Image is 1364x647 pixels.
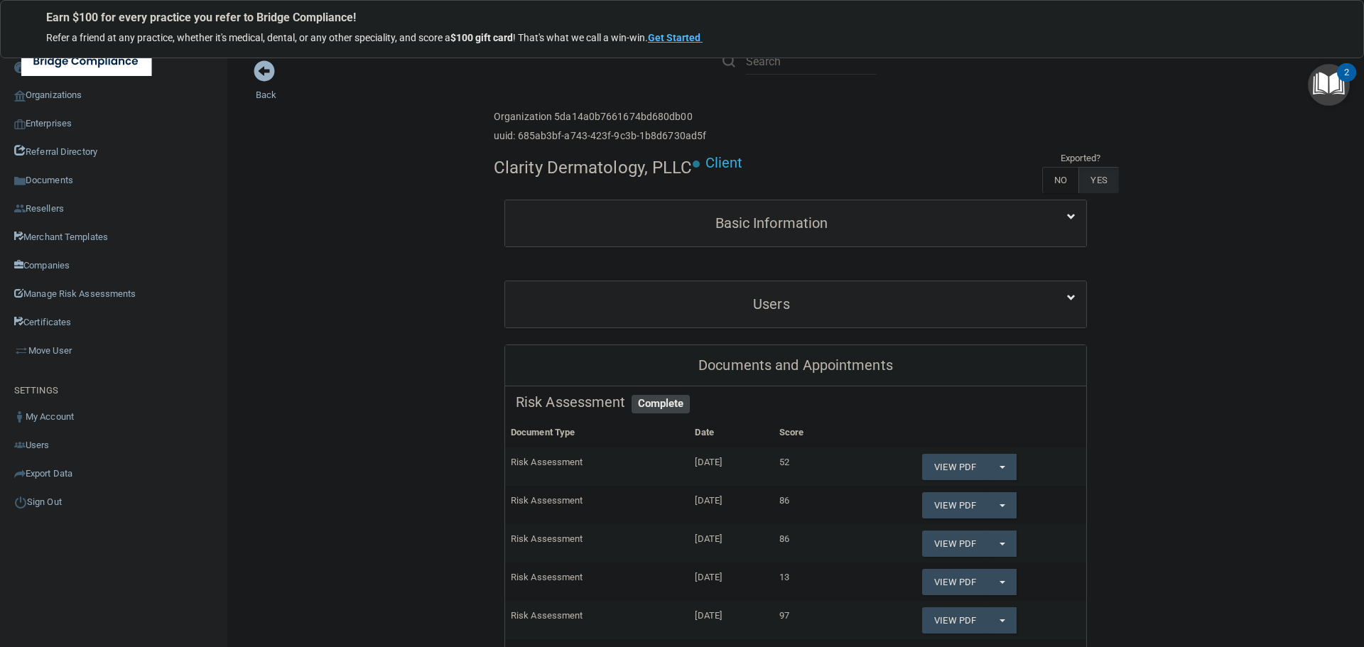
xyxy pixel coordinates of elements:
a: View PDF [922,492,987,518]
td: [DATE] [689,447,773,486]
a: Back [256,72,276,100]
td: Risk Assessment [505,447,689,486]
td: [DATE] [689,524,773,562]
td: Risk Assessment [505,562,689,601]
a: View PDF [922,607,987,634]
a: Basic Information [516,207,1076,239]
a: View PDF [922,569,987,595]
td: 86 [774,486,853,524]
input: Search [746,48,876,75]
h5: Risk Assessment [516,394,1076,410]
span: Refer a friend at any practice, whether it's medical, dental, or any other speciality, and score a [46,32,450,43]
p: Client [705,150,743,176]
h5: Users [516,296,1027,312]
p: Earn $100 for every practice you refer to Bridge Compliance! [46,11,1318,24]
label: NO [1042,167,1078,193]
img: icon-users.e205127d.png [14,440,26,451]
td: Risk Assessment [505,601,689,638]
th: Score [774,418,853,447]
button: Open Resource Center, 2 new notifications [1308,64,1350,106]
h6: Organization 5da14a0b7661674bd680db00 [494,112,706,122]
td: Exported? [1042,150,1119,167]
td: [DATE] [689,562,773,601]
img: briefcase.64adab9b.png [14,344,28,358]
strong: $100 gift card [450,32,513,43]
td: 86 [774,524,853,562]
img: ic_power_dark.7ecde6b1.png [14,496,27,509]
h6: uuid: 685ab3bf-a743-423f-9c3b-1b8d6730ad5f [494,131,706,141]
span: ! That's what we call a win-win. [513,32,648,43]
td: [DATE] [689,486,773,524]
h5: Basic Information [516,215,1027,231]
img: ic_user_dark.df1a06c3.png [14,411,26,423]
a: View PDF [922,454,987,480]
label: YES [1078,167,1118,193]
td: Risk Assessment [505,524,689,562]
img: icon-documents.8dae5593.png [14,175,26,187]
h4: Clarity Dermatology, PLLC [494,158,693,177]
strong: Get Started [648,32,700,43]
span: Complete [632,395,691,413]
img: ic-search.3b580494.png [722,55,735,67]
th: Document Type [505,418,689,447]
div: Documents and Appointments [505,345,1086,386]
td: [DATE] [689,601,773,638]
img: enterprise.0d942306.png [14,119,26,129]
a: Users [516,288,1076,320]
img: ic_reseller.de258add.png [14,203,26,214]
a: Get Started [648,32,703,43]
div: 2 [1344,72,1349,91]
td: 13 [774,562,853,601]
img: organization-icon.f8decf85.png [14,90,26,102]
td: 97 [774,601,853,638]
a: View PDF [922,531,987,557]
td: 52 [774,447,853,486]
td: Risk Assessment [505,486,689,524]
th: Date [689,418,773,447]
img: bridge_compliance_login_screen.278c3ca4.svg [21,47,152,76]
img: icon-export.b9366987.png [14,468,26,479]
label: SETTINGS [14,382,58,399]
